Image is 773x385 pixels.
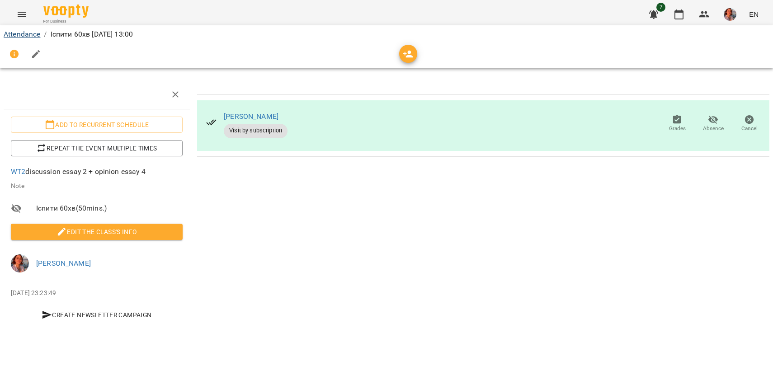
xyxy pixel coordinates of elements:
[18,226,175,237] span: Edit the class's Info
[18,143,175,154] span: Repeat the event multiple times
[14,310,179,320] span: Create Newsletter Campaign
[724,8,736,21] img: 1ca8188f67ff8bc7625fcfef7f64a17b.jpeg
[703,125,724,132] span: Absence
[11,140,183,156] button: Repeat the event multiple times
[11,254,29,272] img: 1ca8188f67ff8bc7625fcfef7f64a17b.jpeg
[669,125,686,132] span: Grades
[36,259,91,268] a: [PERSON_NAME]
[18,119,175,130] span: Add to recurrent schedule
[43,5,89,18] img: Voopty Logo
[11,289,183,298] p: [DATE] 23:23:49
[224,127,288,135] span: Visit by subscription
[749,9,759,19] span: EN
[44,29,47,40] li: /
[11,117,183,133] button: Add to recurrent schedule
[11,182,183,191] p: Note
[11,4,33,25] button: Menu
[36,203,183,214] span: Іспити 60хв ( 50 mins. )
[43,19,89,24] span: For Business
[656,3,665,12] span: 7
[11,166,183,177] p: discussion essay 2 + opinion essay 4
[11,224,183,240] button: Edit the class's Info
[695,111,731,136] button: Absence
[224,112,278,121] a: [PERSON_NAME]
[51,29,133,40] p: Іспити 60хв [DATE] 13:00
[659,111,695,136] button: Grades
[11,167,25,176] a: WT2
[741,125,758,132] span: Cancel
[4,29,769,40] nav: breadcrumb
[745,6,762,23] button: EN
[4,30,40,38] a: Attendance
[731,111,768,136] button: Cancel
[11,307,183,323] button: Create Newsletter Campaign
